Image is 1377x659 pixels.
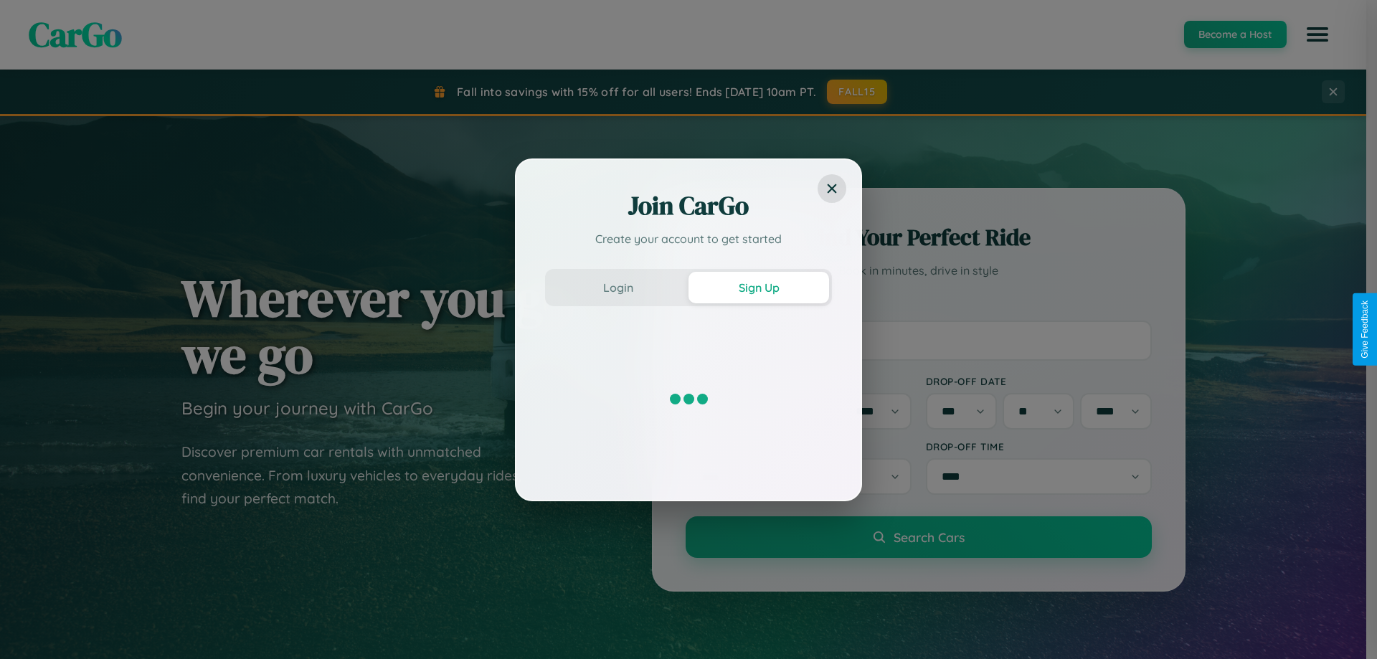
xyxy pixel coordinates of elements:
h2: Join CarGo [545,189,832,223]
button: Login [548,272,688,303]
p: Create your account to get started [545,230,832,247]
iframe: Intercom live chat [14,610,49,645]
button: Sign Up [688,272,829,303]
div: Give Feedback [1360,300,1370,359]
